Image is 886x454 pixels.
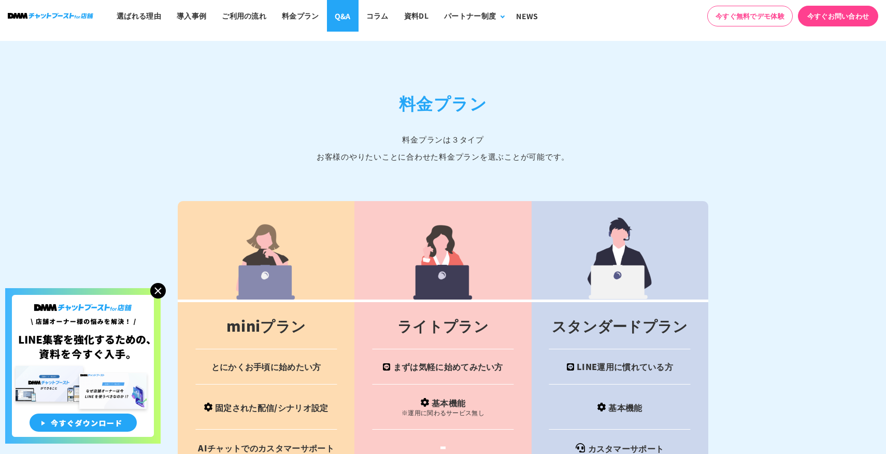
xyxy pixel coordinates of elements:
[178,131,708,165] p: 料金プランは３タイプ お客様のやりたいことに合わせた料金プランを選ぶことが可能です。
[402,408,484,417] span: ※運用に関わるサービス無し
[178,301,354,349] td: miniプラン
[178,349,354,385] td: とにかくお手頃に始めたい方
[354,385,531,430] td: 基本機能
[5,288,161,301] a: 店舗オーナー様の悩みを解決!LINE集客を狂化するための資料を今すぐ入手!
[354,301,531,349] td: ライトプラン
[532,385,708,430] td: 基本機能
[707,6,793,26] a: 今すぐ無料でデモ体験
[178,90,708,115] h2: 料金プラン
[532,301,708,349] td: スタンダードプラン
[178,385,354,430] td: 固定された配信/シナリオ設定
[5,288,161,444] img: 店舗オーナー様の悩みを解決!LINE集客を狂化するための資料を今すぐ入手!
[532,349,708,385] td: LINE運用に慣れている方
[8,13,93,19] img: ロゴ
[354,349,531,385] td: まずは気軽に始めてみたい方
[798,6,878,26] a: 今すぐお問い合わせ
[444,10,496,21] div: パートナー制度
